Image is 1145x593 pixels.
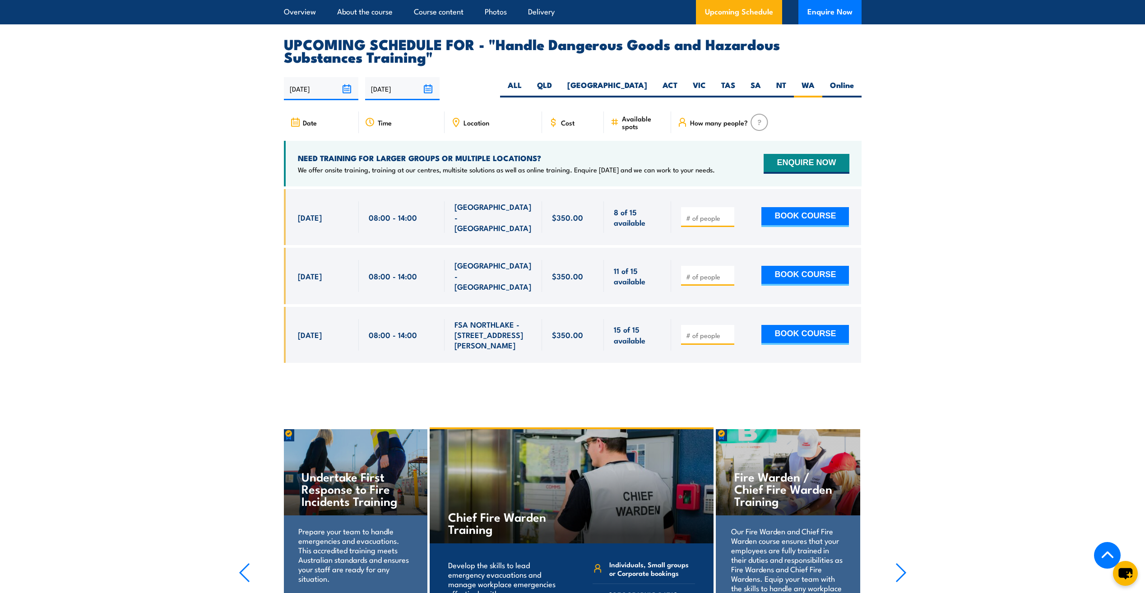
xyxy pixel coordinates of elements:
input: # of people [686,272,731,281]
h4: Chief Fire Warden Training [448,510,554,535]
span: $350.00 [552,212,583,222]
span: [GEOGRAPHIC_DATA] - [GEOGRAPHIC_DATA] [454,260,532,292]
button: BOOK COURSE [761,207,849,227]
p: Prepare your team to handle emergencies and evacuations. This accredited training meets Australia... [298,526,412,583]
span: 08:00 - 14:00 [369,329,417,340]
input: To date [365,77,440,100]
label: Online [822,80,862,97]
button: BOOK COURSE [761,325,849,345]
label: QLD [529,80,560,97]
label: [GEOGRAPHIC_DATA] [560,80,655,97]
span: 15 of 15 available [614,324,661,345]
input: From date [284,77,358,100]
span: $350.00 [552,271,583,281]
span: Individuals, Small groups or Corporate bookings [609,560,695,577]
span: [DATE] [298,271,322,281]
label: ALL [500,80,529,97]
span: FSA NORTHLAKE - [STREET_ADDRESS][PERSON_NAME] [454,319,532,351]
span: 11 of 15 available [614,265,661,287]
span: [GEOGRAPHIC_DATA] - [GEOGRAPHIC_DATA] [454,201,532,233]
button: ENQUIRE NOW [764,154,849,174]
h4: Fire Warden / Chief Fire Warden Training [734,470,841,507]
label: TAS [714,80,743,97]
label: ACT [655,80,685,97]
span: Location [464,119,489,126]
h4: NEED TRAINING FOR LARGER GROUPS OR MULTIPLE LOCATIONS? [298,153,715,163]
button: BOOK COURSE [761,266,849,286]
input: # of people [686,213,731,222]
span: [DATE] [298,212,322,222]
span: Date [303,119,317,126]
h2: UPCOMING SCHEDULE FOR - "Handle Dangerous Goods and Hazardous Substances Training" [284,37,862,63]
span: Available spots [622,115,665,130]
input: # of people [686,331,731,340]
label: WA [794,80,822,97]
button: chat-button [1113,561,1138,586]
span: 08:00 - 14:00 [369,271,417,281]
span: How many people? [690,119,748,126]
span: [DATE] [298,329,322,340]
label: SA [743,80,769,97]
span: 08:00 - 14:00 [369,212,417,222]
h4: Undertake First Response to Fire Incidents Training [301,470,408,507]
span: Cost [561,119,575,126]
span: 8 of 15 available [614,207,661,228]
p: We offer onsite training, training at our centres, multisite solutions as well as online training... [298,165,715,174]
span: $350.00 [552,329,583,340]
label: NT [769,80,794,97]
label: VIC [685,80,714,97]
span: Time [378,119,392,126]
